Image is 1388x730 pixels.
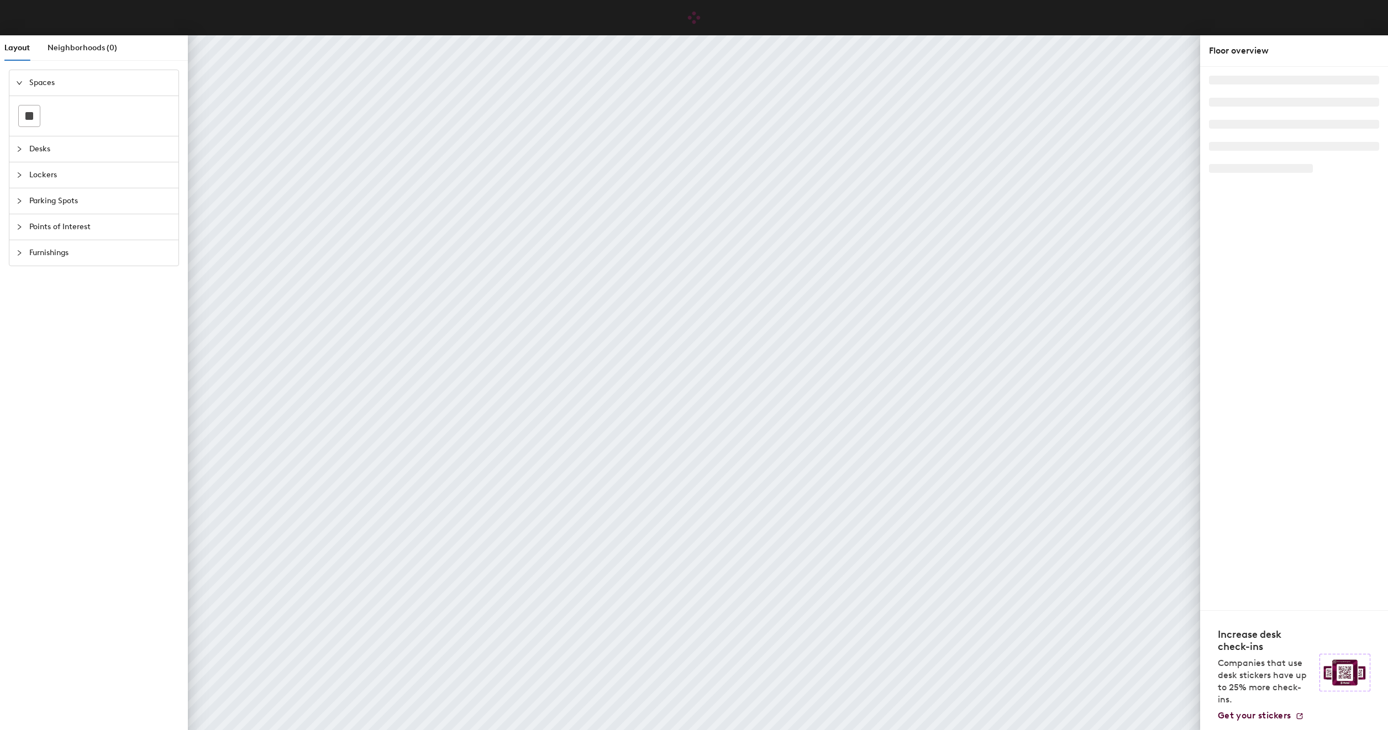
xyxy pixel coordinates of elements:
span: collapsed [16,224,23,230]
span: Parking Spots [29,188,172,214]
img: Sticker logo [1319,654,1370,691]
div: Floor overview [1209,44,1379,57]
span: Neighborhoods (0) [48,43,117,52]
span: Spaces [29,70,172,96]
span: expanded [16,80,23,86]
span: collapsed [16,250,23,256]
span: Points of Interest [29,214,172,240]
span: Lockers [29,162,172,188]
span: Get your stickers [1218,710,1291,721]
span: Furnishings [29,240,172,266]
a: Get your stickers [1218,710,1304,721]
span: Desks [29,136,172,162]
span: collapsed [16,146,23,152]
span: collapsed [16,198,23,204]
h4: Increase desk check-ins [1218,628,1313,653]
p: Companies that use desk stickers have up to 25% more check-ins. [1218,657,1313,706]
span: collapsed [16,172,23,178]
span: Layout [4,43,30,52]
